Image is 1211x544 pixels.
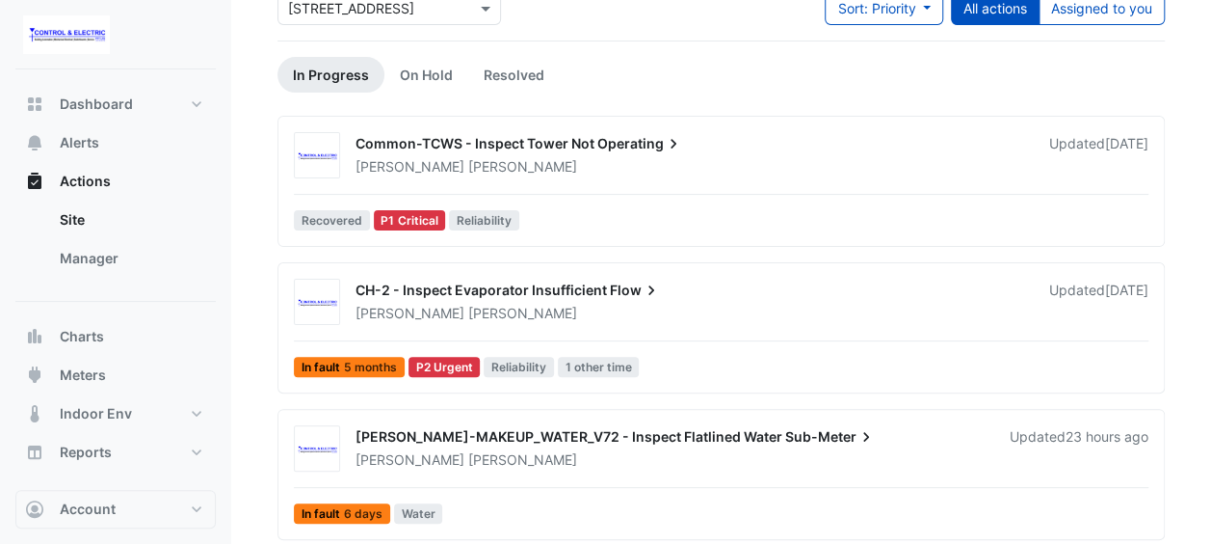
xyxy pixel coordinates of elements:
[1010,427,1148,470] div: Updated
[468,450,577,470] span: [PERSON_NAME]
[468,304,577,323] span: [PERSON_NAME]
[60,404,132,423] span: Indoor Env
[468,157,577,177] span: [PERSON_NAME]
[355,158,464,175] span: [PERSON_NAME]
[25,327,44,346] app-icon: Charts
[60,500,116,519] span: Account
[294,357,405,377] span: In fault
[294,503,390,524] span: In fault
[449,210,519,231] span: Reliability
[15,490,216,529] button: Account
[15,123,216,162] button: Alerts
[25,95,44,114] app-icon: Dashboard
[344,508,382,520] span: 6 days
[1066,428,1148,445] span: Mon 13-Oct-2025 10:47 AEDT
[355,305,464,321] span: [PERSON_NAME]
[25,172,44,191] app-icon: Actions
[355,282,607,298] span: CH-2 - Inspect Evaporator Insufficient
[1105,282,1148,298] span: Fri 10-Oct-2025 13:42 AEDT
[25,443,44,462] app-icon: Reports
[294,210,370,231] span: Recovered
[597,134,683,153] span: Operating
[25,133,44,152] app-icon: Alerts
[60,172,111,191] span: Actions
[15,85,216,123] button: Dashboard
[15,317,216,356] button: Charts
[355,428,782,445] span: [PERSON_NAME]-MAKEUP_WATER_V72 - Inspect Flatlined Water
[60,95,133,114] span: Dashboard
[295,147,339,166] img: Control & Electric
[295,293,339,313] img: Control & Electric
[15,201,216,286] div: Actions
[785,427,876,447] span: Sub-Meter
[484,357,554,377] span: Reliability
[44,239,216,278] a: Manager
[15,433,216,472] button: Reports
[23,15,110,54] img: Company Logo
[1049,281,1148,323] div: Updated
[25,366,44,385] app-icon: Meters
[1105,135,1148,151] span: Fri 10-Oct-2025 13:42 AEDT
[355,451,464,468] span: [PERSON_NAME]
[558,357,640,377] span: 1 other time
[355,135,594,151] span: Common-TCWS - Inspect Tower Not
[60,366,106,385] span: Meters
[15,356,216,394] button: Meters
[408,357,481,377] div: P2 Urgent
[44,201,216,239] a: Site
[384,57,468,93] a: On Hold
[1049,134,1148,177] div: Updated
[295,440,339,459] img: Control & Electric
[25,404,44,423] app-icon: Indoor Env
[468,57,560,93] a: Resolved
[60,327,104,346] span: Charts
[60,133,99,152] span: Alerts
[394,503,443,524] span: Water
[374,210,446,231] div: P1 Critical
[60,443,112,462] span: Reports
[15,162,216,201] button: Actions
[344,362,397,373] span: 5 months
[15,394,216,433] button: Indoor Env
[277,57,384,93] a: In Progress
[610,281,661,300] span: Flow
